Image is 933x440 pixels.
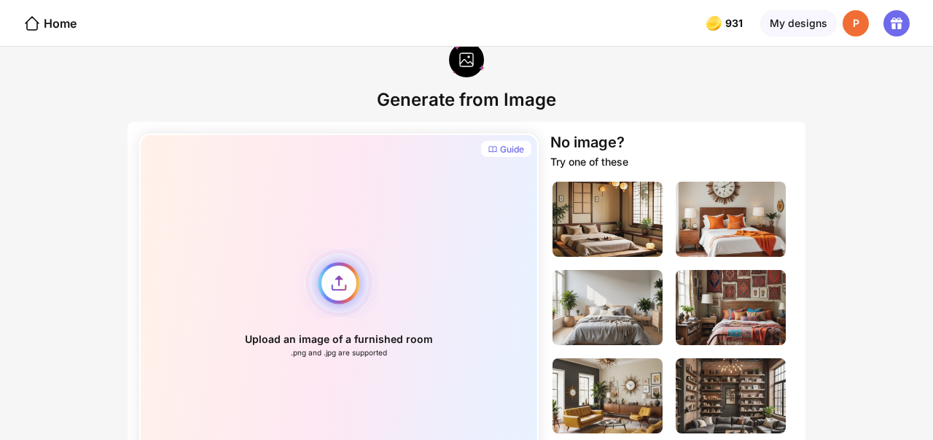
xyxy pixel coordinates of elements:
div: My designs [760,10,837,36]
div: Home [23,15,77,32]
div: Guide [500,144,524,155]
span: 931 [725,18,746,29]
div: P [843,10,869,36]
img: bedroomImage1.jpg [553,182,663,257]
img: livingRoomImage2.jpg [676,358,786,433]
div: Generate from Image [377,89,556,110]
div: No image? [550,134,625,151]
img: bedroomImage2.jpg [676,182,786,257]
div: Try one of these [550,155,628,168]
img: bedroomImage3.jpg [553,270,663,345]
img: bedroomImage4.jpg [676,270,786,345]
img: livingRoomImage1.jpg [553,358,663,433]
